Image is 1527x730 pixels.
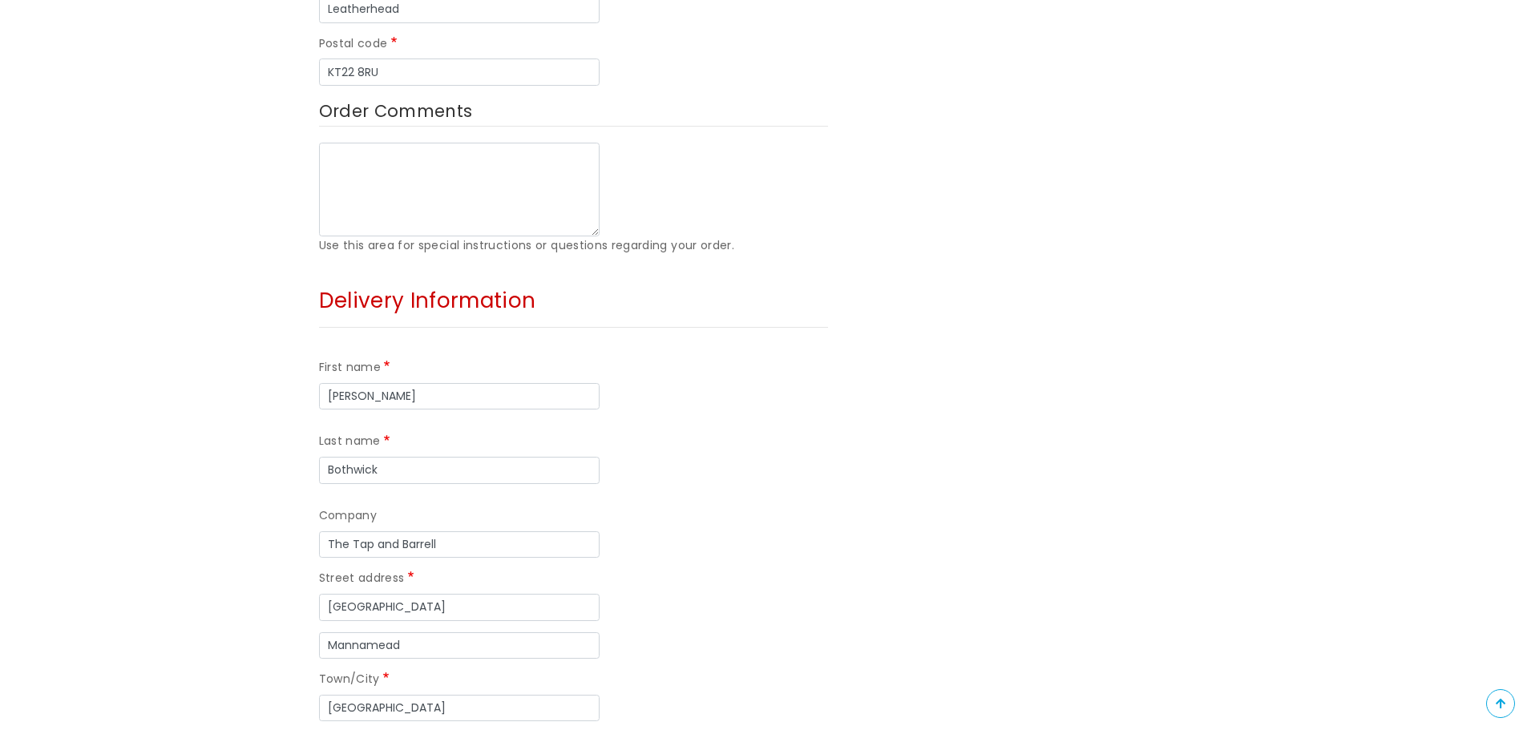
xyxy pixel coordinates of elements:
[319,97,828,127] label: Order Comments
[319,506,377,526] label: Company
[319,358,394,377] label: First name
[319,569,417,588] label: Street address
[319,236,828,256] div: Use this area for special instructions or questions regarding your order.
[319,432,394,451] label: Last name
[319,286,536,315] span: Delivery Information
[319,670,393,689] label: Town/City
[319,34,400,54] label: Postal code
